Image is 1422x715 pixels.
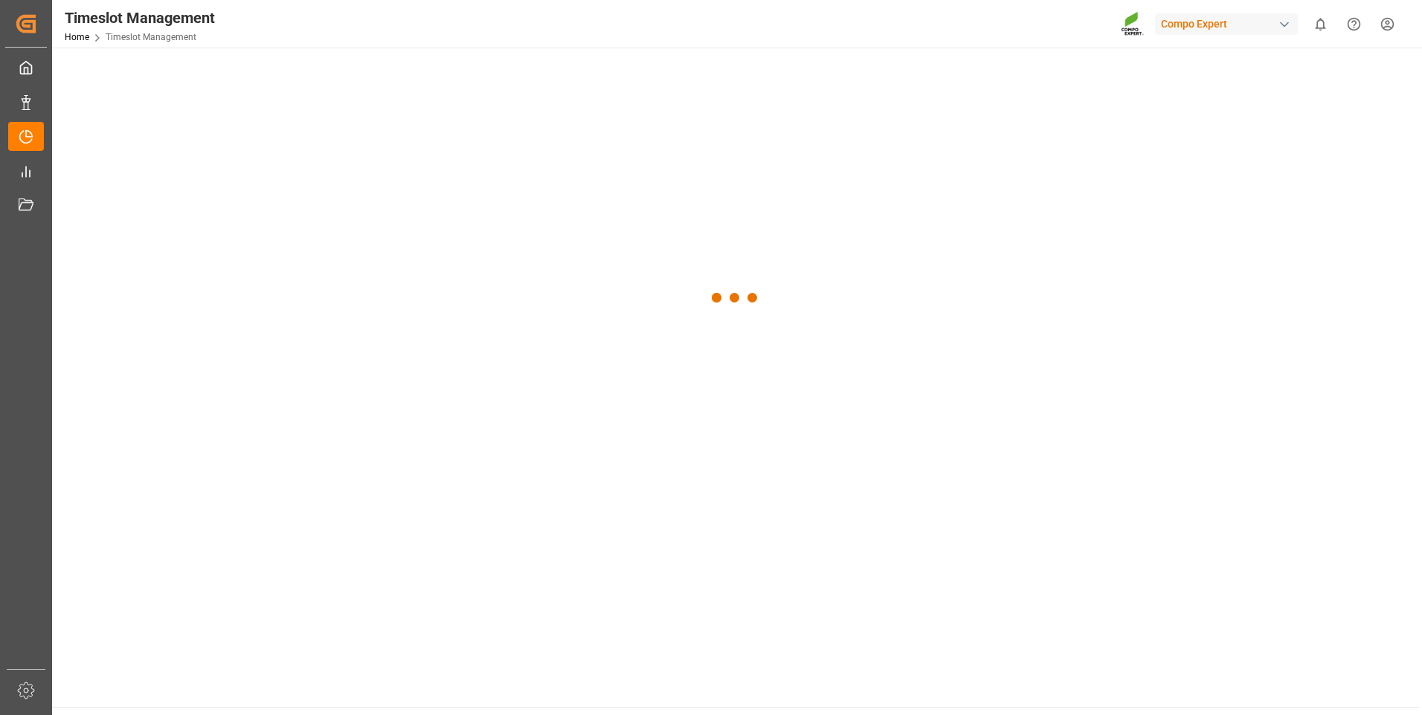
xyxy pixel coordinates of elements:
button: Help Center [1337,7,1371,41]
button: Compo Expert [1155,10,1304,38]
button: show 0 new notifications [1304,7,1337,41]
div: Compo Expert [1155,13,1298,35]
a: Home [65,32,89,42]
img: Screenshot%202023-09-29%20at%2010.02.21.png_1712312052.png [1121,11,1145,37]
div: Timeslot Management [65,7,215,29]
